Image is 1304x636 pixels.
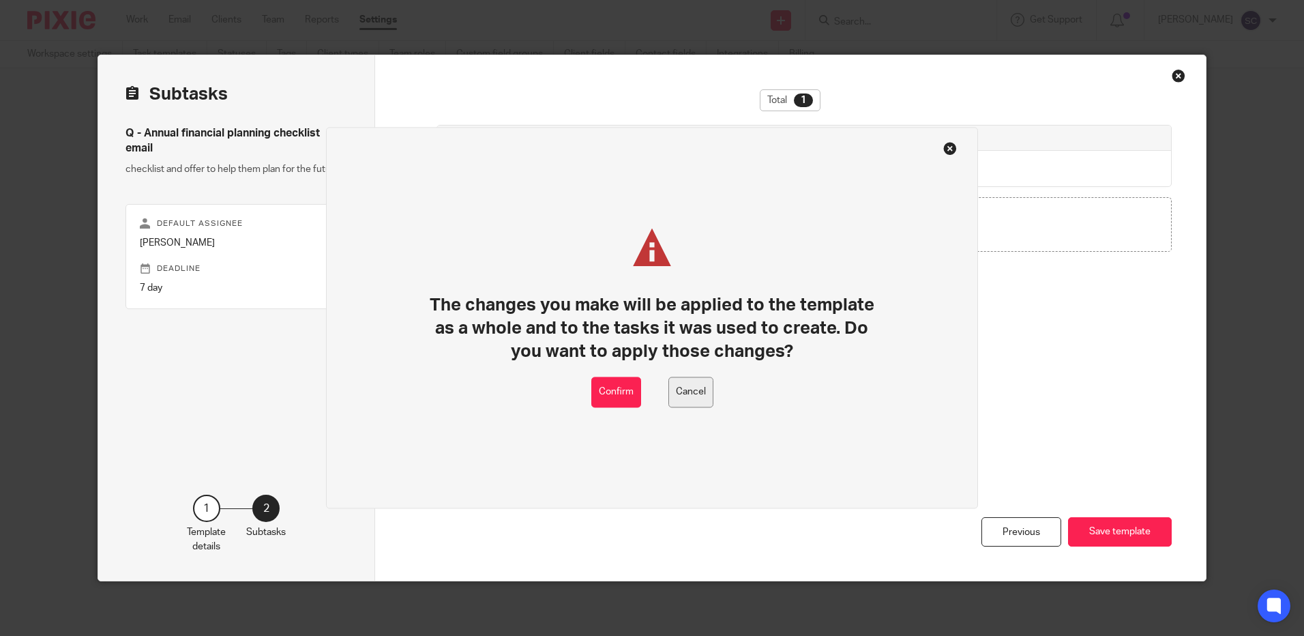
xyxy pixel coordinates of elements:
[125,126,347,156] h4: Q - Annual financial planning checklist email
[668,377,713,408] button: Cancel
[187,525,226,553] p: Template details
[794,93,813,107] div: 1
[140,218,333,229] p: Default assignee
[424,293,880,364] h1: The changes you make will be applied to the template as a whole and to the tasks it was used to c...
[125,83,228,106] h2: Subtasks
[140,281,333,295] p: 7 day
[140,236,333,250] p: [PERSON_NAME]
[140,263,333,274] p: Deadline
[1172,69,1185,83] div: Close this dialog window
[1068,517,1172,547] button: Save template
[981,517,1061,547] div: Previous
[252,495,280,522] div: 2
[591,377,641,408] button: Confirm
[193,495,220,522] div: 1
[246,525,286,539] p: Subtasks
[125,162,347,176] p: checklist and offer to help them plan for the future
[760,89,820,111] div: Total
